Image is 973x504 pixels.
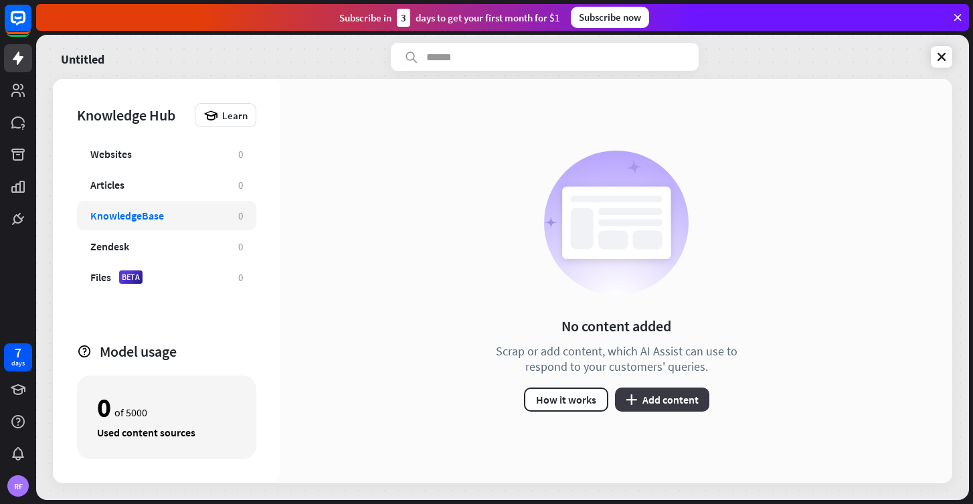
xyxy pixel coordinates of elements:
[397,9,410,27] div: 3
[238,240,243,253] div: 0
[222,109,248,122] span: Learn
[571,7,649,28] div: Subscribe now
[119,270,143,284] div: BETA
[479,343,754,374] div: Scrap or add content, which AI Assist can use to respond to your customers' queries.
[11,359,25,368] div: days
[61,43,104,71] a: Untitled
[100,342,256,361] div: Model usage
[238,179,243,191] div: 0
[97,426,236,439] div: Used content sources
[11,5,51,46] button: Open LiveChat chat widget
[90,240,129,253] div: Zendesk
[4,343,32,371] a: 7 days
[524,388,608,412] button: How it works
[238,271,243,284] div: 0
[90,147,132,161] div: Websites
[15,347,21,359] div: 7
[615,388,709,412] button: plusAdd content
[97,396,236,419] div: of 5000
[561,317,671,335] div: No content added
[90,178,124,191] div: Articles
[90,209,164,222] div: KnowledgeBase
[339,9,560,27] div: Subscribe in days to get your first month for $1
[7,475,29,497] div: RF
[238,148,243,161] div: 0
[77,106,188,124] div: Knowledge Hub
[90,270,111,284] div: Files
[626,394,637,405] i: plus
[238,209,243,222] div: 0
[97,396,111,419] div: 0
